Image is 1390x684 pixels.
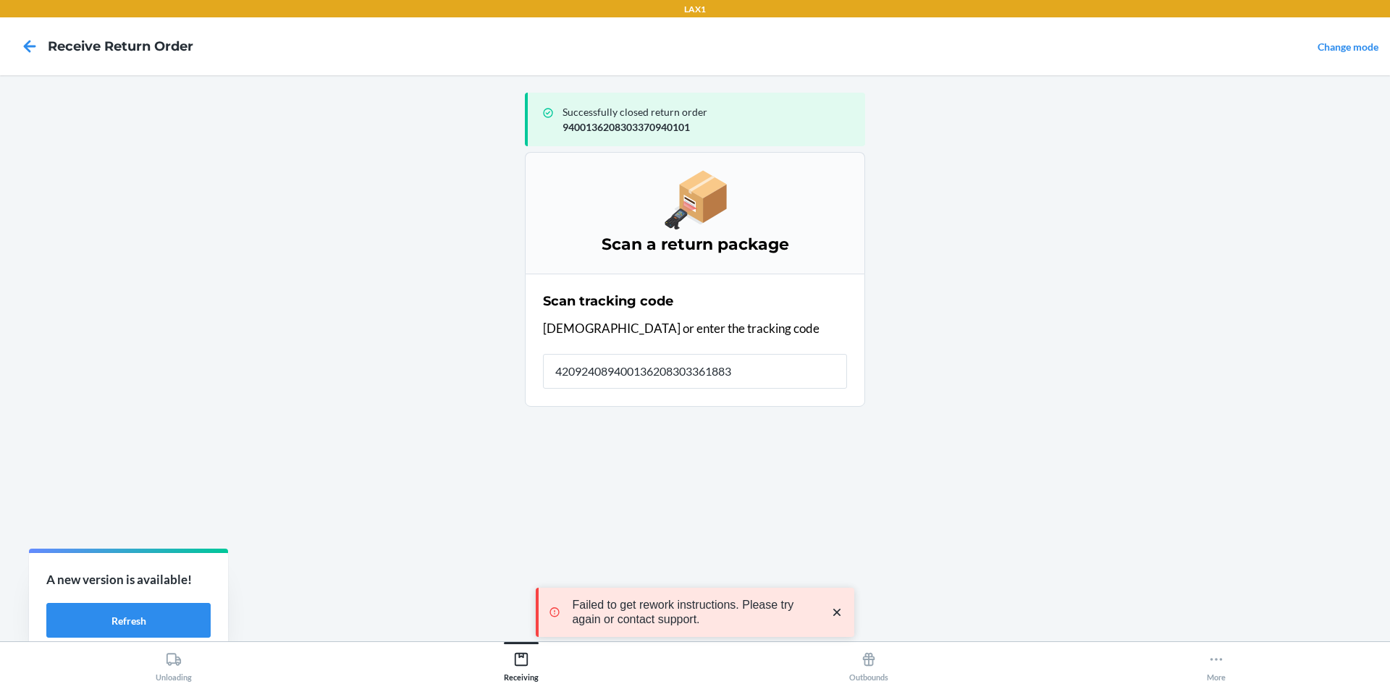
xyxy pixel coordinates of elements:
input: Tracking code [543,354,847,389]
div: Receiving [504,646,539,682]
svg: close toast [830,605,844,620]
p: Successfully closed return order [563,104,854,119]
h2: Scan tracking code [543,292,673,311]
button: More [1042,642,1390,682]
button: Receiving [347,642,695,682]
p: A new version is available! [46,570,211,589]
div: More [1207,646,1226,682]
p: LAX1 [684,3,706,16]
p: 9400136208303370940101 [563,119,854,135]
button: Refresh [46,603,211,638]
h4: Receive Return Order [48,37,193,56]
p: Failed to get rework instructions. Please try again or contact support. [572,598,815,627]
div: Outbounds [849,646,888,682]
p: [DEMOGRAPHIC_DATA] or enter the tracking code [543,319,847,338]
h3: Scan a return package [543,233,847,256]
div: Unloading [156,646,192,682]
a: Change mode [1318,41,1378,53]
button: Outbounds [695,642,1042,682]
